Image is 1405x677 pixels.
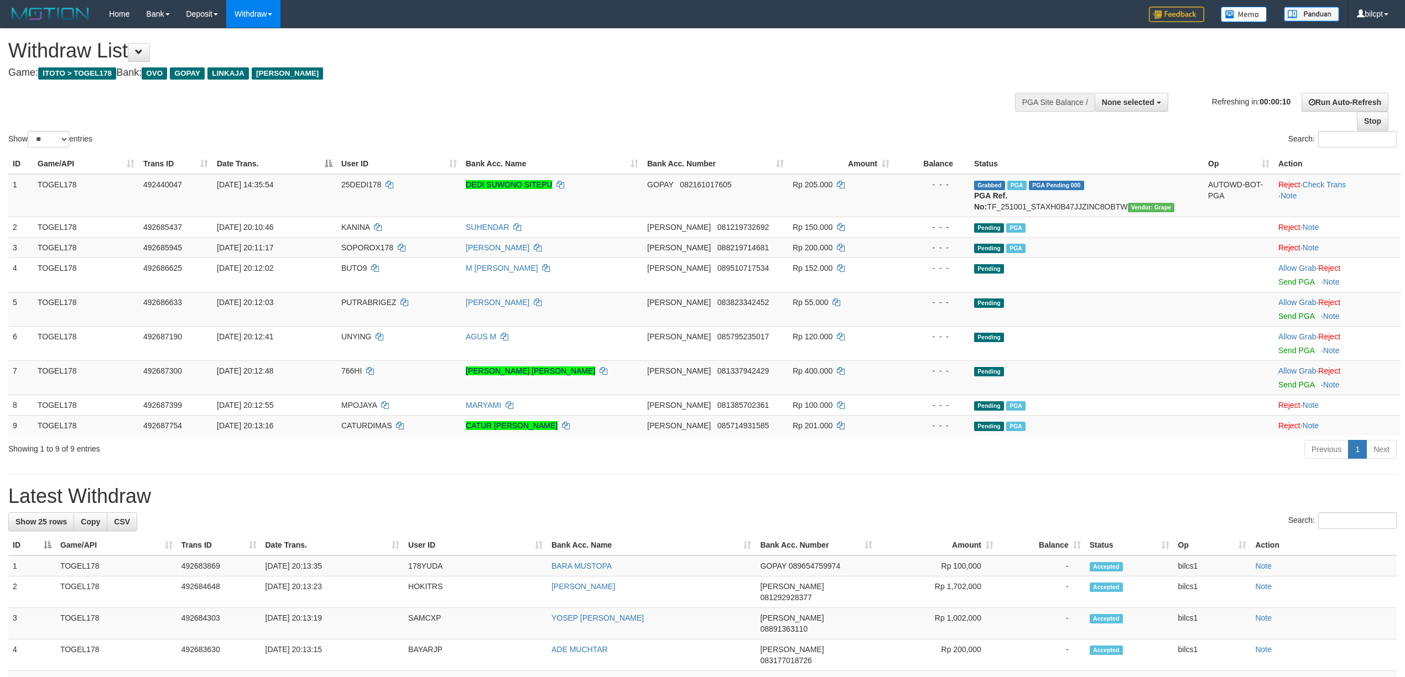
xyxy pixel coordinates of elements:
[760,593,811,602] span: Copy 081292928377 to clipboard
[466,401,501,410] a: MARYAMI
[898,297,965,308] div: - - -
[207,67,249,80] span: LINKAJA
[793,298,829,307] span: Rp 55.000
[143,332,182,341] span: 492687190
[793,264,832,272] span: Rp 152.000
[337,154,461,174] th: User ID: activate to sort column ascending
[8,512,74,531] a: Show 25 rows
[1006,401,1026,411] span: Marked by bilcs1
[1304,440,1349,459] a: Previous
[1274,360,1401,395] td: ·
[898,222,965,233] div: - - -
[1221,7,1267,22] img: Button%20Memo.svg
[212,154,337,174] th: Date Trans.: activate to sort column descending
[466,264,538,272] a: M [PERSON_NAME]
[1085,535,1174,555] th: Status: activate to sort column ascending
[974,181,1005,190] span: Grabbed
[551,561,612,570] a: BARA MUSTOPA
[8,174,33,217] td: 1
[974,244,1004,253] span: Pending
[898,420,965,431] div: - - -
[974,422,1004,431] span: Pending
[1288,131,1397,148] label: Search:
[33,217,139,237] td: TOGEL178
[261,555,404,576] td: [DATE] 20:13:35
[793,401,832,410] span: Rp 100.000
[647,401,711,410] span: [PERSON_NAME]
[1006,244,1026,253] span: Marked by bilcs1
[1278,264,1318,272] span: ·
[1015,93,1095,112] div: PGA Site Balance /
[1204,174,1274,217] td: AUTOWD-BOT-PGA
[551,645,608,654] a: ADE MUCHTAR
[680,180,731,189] span: Copy 082161017605 to clipboard
[404,608,547,639] td: SAMCXP
[974,333,1004,342] span: Pending
[1006,422,1026,431] span: Marked by bilcs1
[1255,561,1272,570] a: Note
[33,326,139,360] td: TOGEL178
[974,191,1007,211] b: PGA Ref. No:
[143,298,182,307] span: 492686633
[177,535,261,555] th: Trans ID: activate to sort column ascending
[8,415,33,435] td: 9
[217,264,273,272] span: [DATE] 20:12:02
[33,395,139,415] td: TOGEL178
[8,258,33,292] td: 4
[1278,332,1316,341] a: Allow Grab
[252,67,323,80] span: [PERSON_NAME]
[717,421,769,430] span: Copy 085714931585 to clipboard
[404,576,547,608] td: HOKITRS
[1318,298,1340,307] a: Reject
[793,332,832,341] span: Rp 120.000
[8,237,33,258] td: 3
[1278,366,1318,375] span: ·
[177,576,261,608] td: 492684648
[143,366,182,375] span: 492687300
[404,639,547,671] td: BAYARJP
[547,535,756,555] th: Bank Acc. Name: activate to sort column ascending
[114,517,130,526] span: CSV
[143,264,182,272] span: 492686625
[8,326,33,360] td: 6
[8,485,1397,507] h1: Latest Withdraw
[1278,277,1314,286] a: Send PGA
[1090,582,1123,592] span: Accepted
[261,608,404,639] td: [DATE] 20:13:19
[760,645,824,654] span: [PERSON_NAME]
[1278,366,1316,375] a: Allow Grab
[1274,395,1401,415] td: ·
[1323,380,1340,389] a: Note
[1318,264,1340,272] a: Reject
[1174,555,1251,576] td: bilcs1
[793,180,832,189] span: Rp 205.000
[217,421,273,430] span: [DATE] 20:13:16
[1255,645,1272,654] a: Note
[1274,326,1401,360] td: ·
[647,332,711,341] span: [PERSON_NAME]
[261,576,404,608] td: [DATE] 20:13:23
[466,366,595,375] a: [PERSON_NAME] [PERSON_NAME]
[974,223,1004,233] span: Pending
[1274,415,1401,435] td: ·
[1174,535,1251,555] th: Op: activate to sort column ascending
[8,131,92,148] label: Show entries
[56,608,177,639] td: TOGEL178
[341,264,367,272] span: BUTO9
[717,298,769,307] span: Copy 083823342452 to clipboard
[177,555,261,576] td: 492683869
[1212,97,1290,106] span: Refreshing in:
[760,624,808,633] span: Copy 08891363110 to clipboard
[1090,614,1123,623] span: Accepted
[647,298,711,307] span: [PERSON_NAME]
[1303,223,1319,232] a: Note
[1303,180,1346,189] a: Check Trans
[8,292,33,326] td: 5
[341,223,370,232] span: KANINA
[341,243,393,252] span: SOPOROX178
[877,608,998,639] td: Rp 1,002,000
[974,401,1004,411] span: Pending
[998,608,1085,639] td: -
[898,400,965,411] div: - - -
[998,555,1085,576] td: -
